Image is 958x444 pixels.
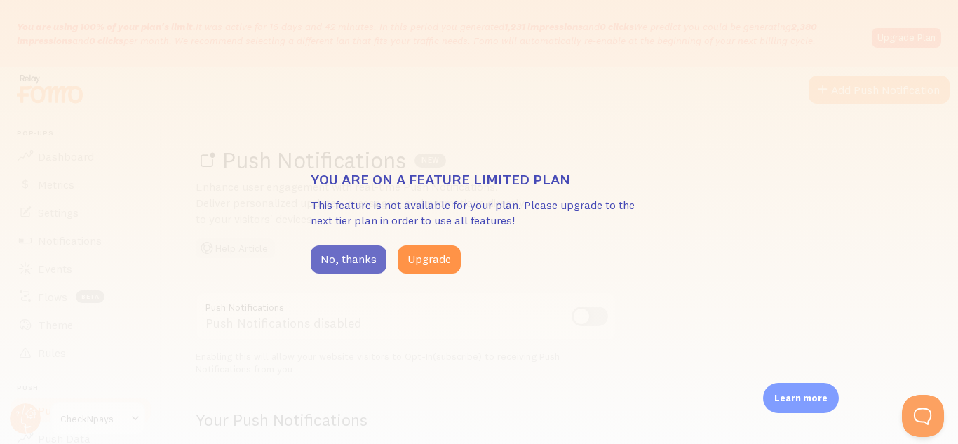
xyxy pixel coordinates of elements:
[763,383,839,413] div: Learn more
[311,170,647,189] h3: You are on a feature limited plan
[398,245,461,274] button: Upgrade
[902,395,944,437] iframe: Help Scout Beacon - Open
[311,245,386,274] button: No, thanks
[774,391,828,405] p: Learn more
[311,197,647,229] p: This feature is not available for your plan. Please upgrade to the next tier plan in order to use...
